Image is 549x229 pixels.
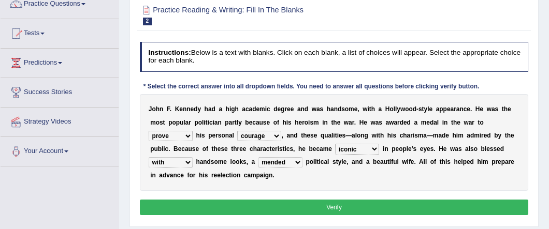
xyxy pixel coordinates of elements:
[179,105,183,113] b: e
[354,105,358,113] b: e
[140,42,529,71] h4: Below is a text with blanks. Click on each blank, a list of choices will appear. Select the appro...
[342,132,346,139] b: s
[197,105,201,113] b: y
[249,105,253,113] b: a
[267,105,270,113] b: c
[495,105,499,113] b: s
[308,119,310,126] b: i
[363,105,367,113] b: w
[235,105,238,113] b: h
[256,119,259,126] b: a
[437,119,439,126] b: l
[295,119,298,126] b: h
[202,119,204,126] b: l
[387,132,391,139] b: h
[334,105,338,113] b: n
[470,105,472,113] b: .
[434,119,437,126] b: a
[196,132,199,139] b: h
[439,105,443,113] b: p
[279,145,283,152] b: s
[203,145,206,152] b: o
[303,132,307,139] b: h
[259,105,265,113] b: m
[209,119,213,126] b: c
[221,132,225,139] b: o
[341,105,345,113] b: s
[250,145,253,152] b: c
[290,145,293,152] b: s
[229,119,233,126] b: a
[469,119,472,126] b: a
[263,145,266,152] b: a
[1,108,119,133] a: Strategy Videos
[378,132,380,139] b: t
[502,105,504,113] b: t
[208,119,209,126] b: i
[443,105,447,113] b: p
[458,132,464,139] b: m
[174,145,178,152] b: B
[290,132,294,139] b: n
[385,105,390,113] b: H
[426,119,430,126] b: e
[194,119,198,126] b: p
[324,132,328,139] b: u
[183,105,186,113] b: n
[333,132,335,139] b: i
[498,132,502,139] b: y
[379,119,382,126] b: s
[400,119,403,126] b: d
[421,119,427,126] b: m
[287,105,291,113] b: e
[405,105,409,113] b: o
[200,132,201,139] b: i
[456,105,460,113] b: a
[400,105,405,113] b: w
[190,105,194,113] b: e
[140,83,483,92] div: * Select the correct answer into all dropdown fields. You need to answer all questions before cli...
[245,119,249,126] b: b
[349,105,354,113] b: m
[160,105,163,113] b: n
[198,119,202,126] b: o
[414,132,418,139] b: s
[148,49,191,56] b: Instructions:
[284,105,287,113] b: r
[229,105,231,113] b: i
[507,132,511,139] b: h
[218,119,221,126] b: n
[436,105,440,113] b: a
[206,145,208,152] b: f
[205,105,208,113] b: h
[371,132,376,139] b: w
[214,145,218,152] b: h
[352,132,355,139] b: a
[345,105,349,113] b: o
[224,145,228,152] b: e
[206,119,208,126] b: t
[305,105,308,113] b: d
[235,119,237,126] b: t
[337,119,341,126] b: e
[185,119,189,126] b: a
[237,119,238,126] b: l
[238,119,242,126] b: y
[504,105,508,113] b: h
[365,132,368,139] b: g
[357,105,359,113] b: ,
[467,105,470,113] b: e
[180,119,183,126] b: u
[226,105,229,113] b: h
[168,119,172,126] b: p
[309,145,313,152] b: b
[212,145,214,152] b: t
[444,119,447,126] b: n
[312,105,316,113] b: w
[459,105,463,113] b: n
[252,119,256,126] b: c
[208,132,212,139] b: p
[314,132,317,139] b: e
[302,119,305,126] b: r
[453,119,457,126] b: h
